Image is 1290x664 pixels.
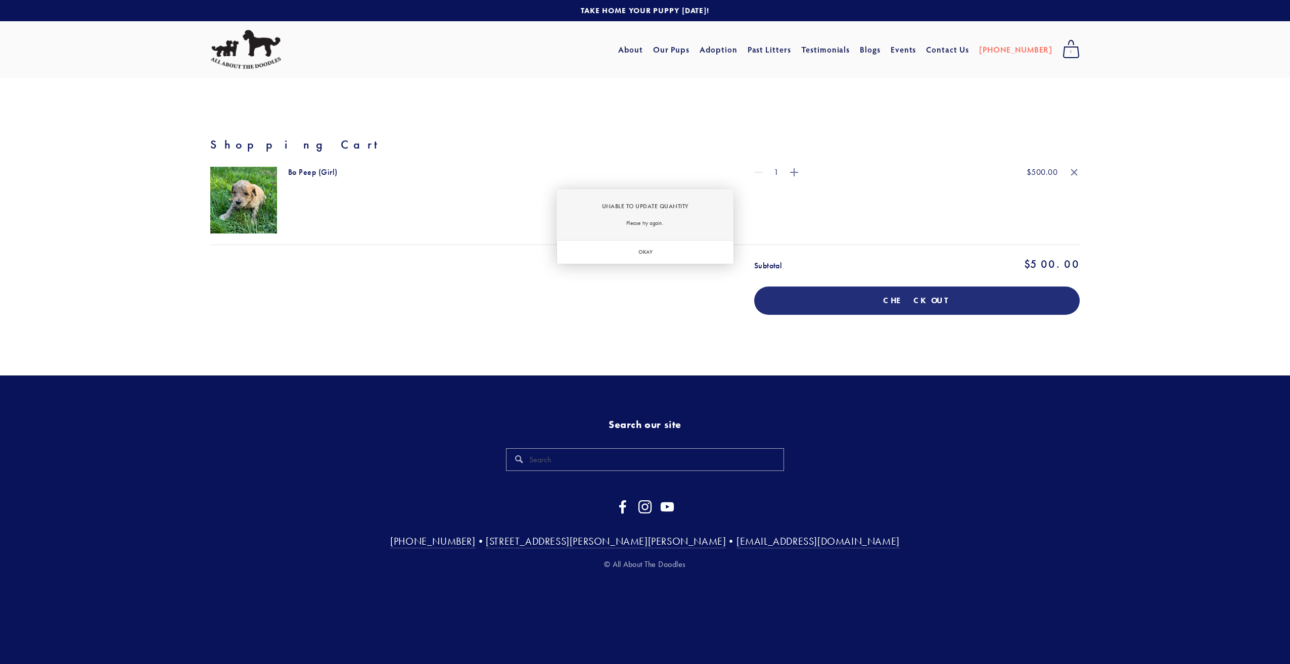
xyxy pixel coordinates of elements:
input: Search [506,448,785,471]
a: Facebook [616,500,630,514]
button: Okay [557,241,733,264]
a: One item in cart [1057,37,1085,62]
a: [PHONE_NUMBER] [979,40,1052,59]
a: Instagram [638,500,652,514]
a: Events [891,40,916,59]
h3: • • [210,535,1080,548]
div: Unable to update quantity [573,200,717,212]
a: Contact Us [926,40,969,59]
a: YouTube [660,500,674,514]
a: Adoption [700,40,738,59]
a: Past Litters [748,44,792,55]
a: [EMAIL_ADDRESS][DOMAIN_NAME] [736,535,900,548]
strong: Search our site [609,418,681,431]
a: Blogs [860,40,881,59]
a: Testimonials [801,40,850,59]
span: 1 [1063,45,1080,59]
a: Our Pups [653,40,690,59]
div: Please try again. [573,218,717,229]
a: [STREET_ADDRESS][PERSON_NAME][PERSON_NAME] [486,535,726,548]
a: [PHONE_NUMBER] [390,535,475,548]
a: About [618,40,643,59]
img: All About The Doodles [210,30,281,69]
p: © All About The Doodles [210,558,1080,571]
